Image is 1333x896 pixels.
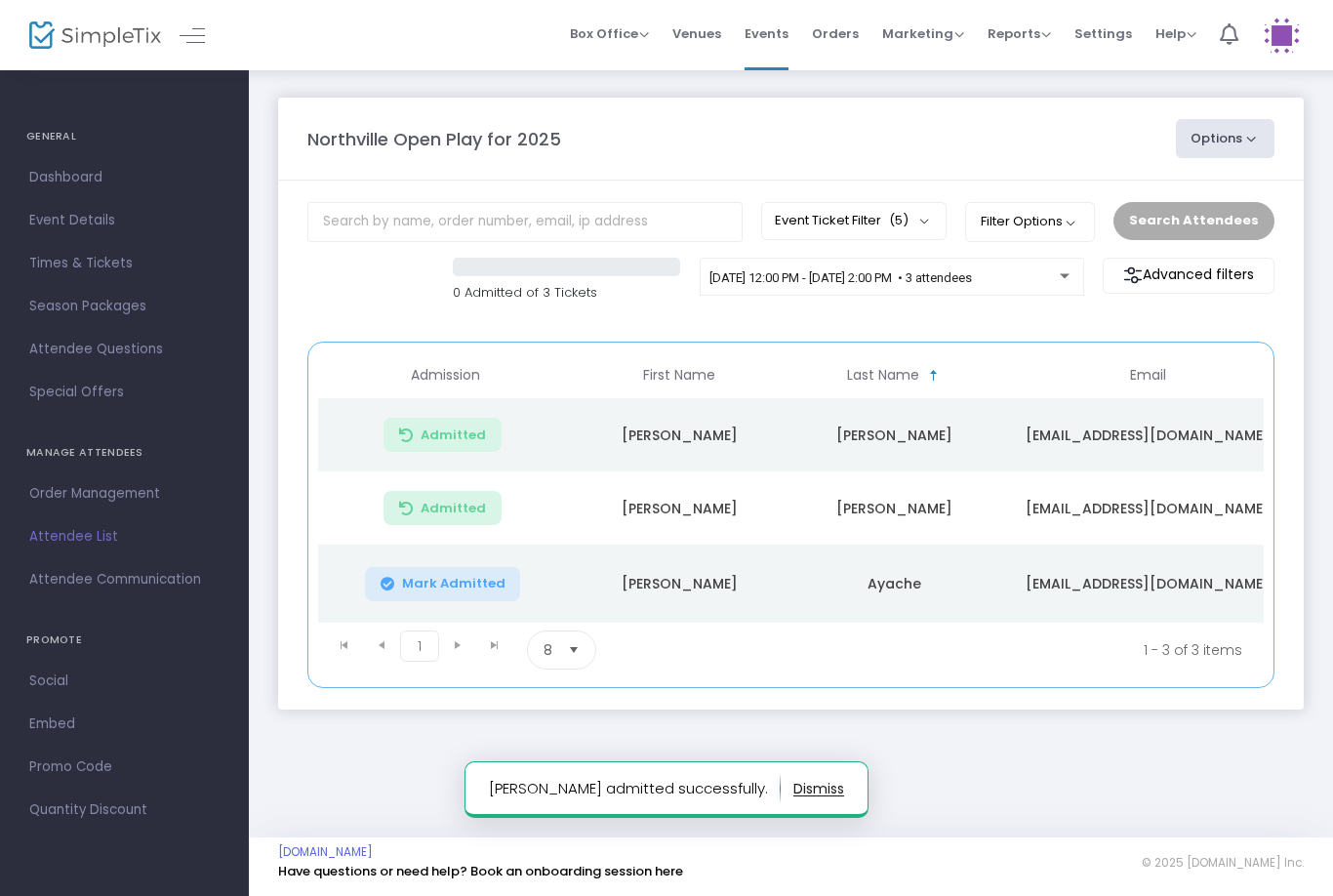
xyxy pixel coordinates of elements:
[761,202,947,239] button: Event Ticket Filter(5)
[421,428,486,443] span: Admitted
[29,208,220,233] span: Event Details
[411,367,480,384] span: Admission
[26,117,222,156] h4: GENERAL
[672,9,721,59] span: Venues
[572,471,787,545] td: [PERSON_NAME]
[29,754,220,780] span: Promo Code
[793,773,844,804] button: dismiss
[278,862,683,880] a: Have questions or need help? Book an onboarding session here
[453,283,680,303] p: 0 Admitted of 3 Tickets
[988,24,1051,43] span: Reports
[26,621,222,660] h4: PROMOTE
[1001,471,1294,545] td: [EMAIL_ADDRESS][DOMAIN_NAME]
[882,24,964,43] span: Marketing
[29,337,220,362] span: Attendee Questions
[421,501,486,516] span: Admitted
[1155,24,1196,43] span: Help
[544,640,552,660] span: 8
[29,251,220,276] span: Times & Tickets
[318,352,1264,623] div: Data table
[384,491,502,525] button: Admitted
[402,576,505,591] span: Mark Admitted
[29,294,220,319] span: Season Packages
[889,213,909,228] span: (5)
[29,669,220,694] span: Social
[489,773,781,804] p: [PERSON_NAME] admitted successfully.
[29,524,220,550] span: Attendee List
[307,126,561,152] m-panel-title: Northville Open Play for 2025
[1001,545,1294,623] td: [EMAIL_ADDRESS][DOMAIN_NAME]
[1142,855,1304,871] span: © 2025 [DOMAIN_NAME] Inc.
[926,368,942,384] span: Sortable
[643,367,715,384] span: First Name
[1130,367,1166,384] span: Email
[787,398,1001,471] td: [PERSON_NAME]
[1123,265,1143,285] img: filter
[29,712,220,737] span: Embed
[812,9,859,59] span: Orders
[29,481,220,507] span: Order Management
[787,471,1001,545] td: [PERSON_NAME]
[29,797,220,823] span: Quantity Discount
[365,567,521,601] button: Mark Admitted
[789,631,1242,670] kendo-pager-info: 1 - 3 of 3 items
[1176,119,1275,158] button: Options
[572,398,787,471] td: [PERSON_NAME]
[965,202,1095,241] button: Filter Options
[278,844,373,860] a: [DOMAIN_NAME]
[29,165,220,190] span: Dashboard
[560,631,587,669] button: Select
[570,24,649,43] span: Box Office
[400,631,439,662] span: Page 1
[307,202,743,242] input: Search by name, order number, email, ip address
[745,9,788,59] span: Events
[1074,9,1132,59] span: Settings
[384,418,502,452] button: Admitted
[1103,258,1274,294] m-button: Advanced filters
[709,270,972,285] span: [DATE] 12:00 PM - [DATE] 2:00 PM • 3 attendees
[847,367,919,384] span: Last Name
[787,545,1001,623] td: Ayache
[572,545,787,623] td: [PERSON_NAME]
[1001,398,1294,471] td: [EMAIL_ADDRESS][DOMAIN_NAME]
[26,433,222,472] h4: MANAGE ATTENDEES
[29,380,220,405] span: Special Offers
[29,567,220,592] span: Attendee Communication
